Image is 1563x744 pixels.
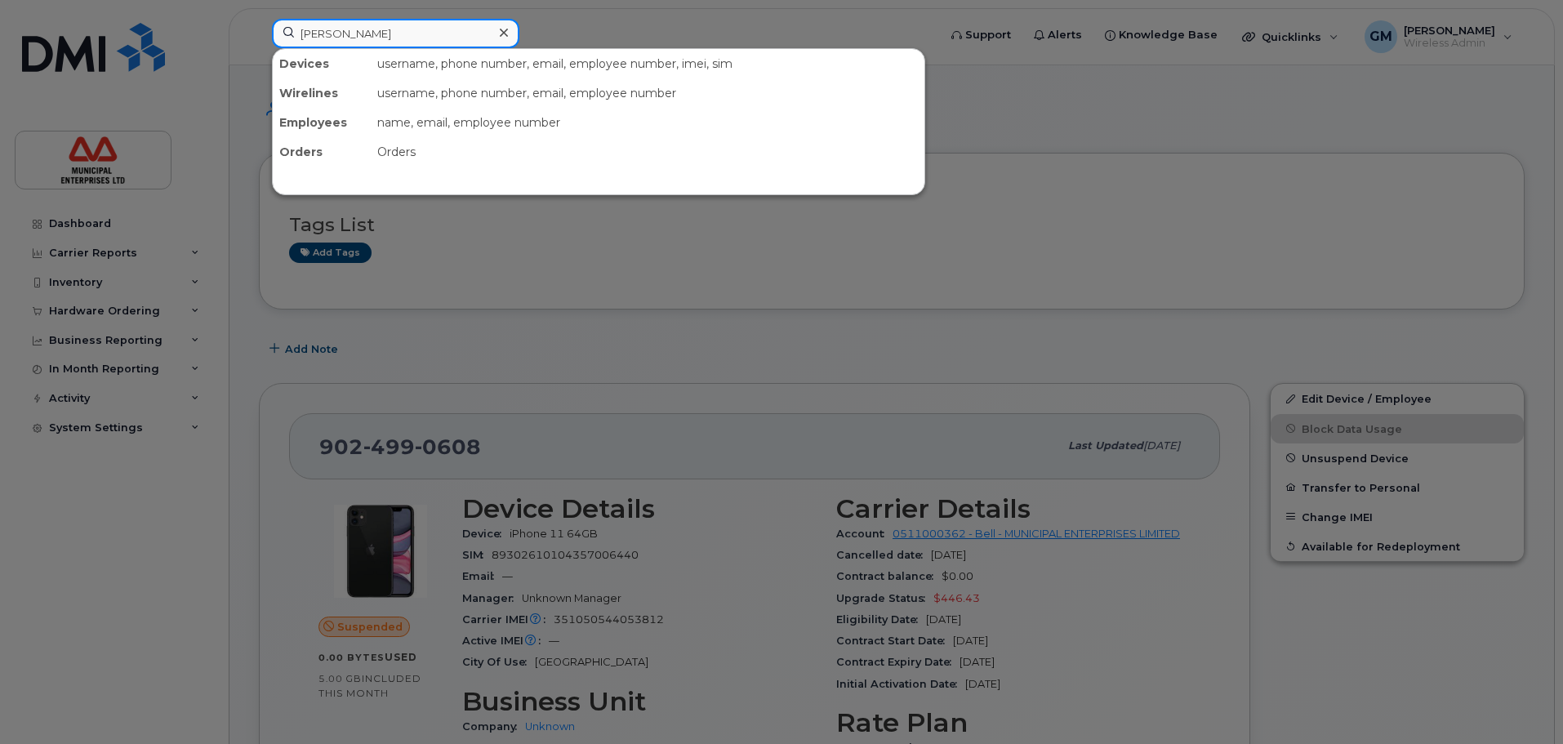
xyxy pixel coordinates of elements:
[273,137,371,167] div: Orders
[371,49,924,78] div: username, phone number, email, employee number, imei, sim
[273,108,371,137] div: Employees
[273,78,371,108] div: Wirelines
[371,78,924,108] div: username, phone number, email, employee number
[371,108,924,137] div: name, email, employee number
[371,137,924,167] div: Orders
[273,49,371,78] div: Devices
